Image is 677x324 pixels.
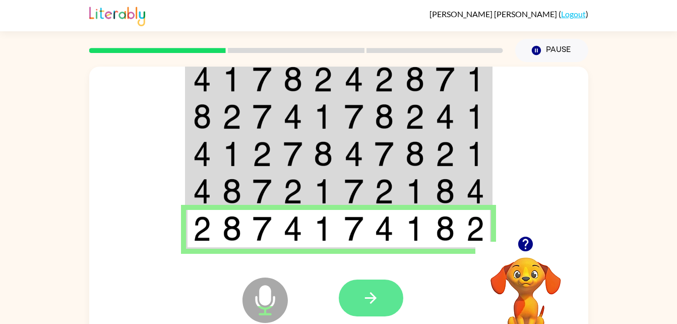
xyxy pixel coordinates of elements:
img: 1 [222,67,241,92]
img: 7 [344,216,363,241]
img: 8 [405,141,424,167]
img: 4 [466,179,484,204]
img: 1 [405,179,424,204]
img: 4 [436,104,455,129]
img: 2 [193,216,211,241]
img: 4 [283,216,302,241]
img: 2 [283,179,302,204]
img: 7 [375,141,394,167]
img: 4 [193,67,211,92]
img: 2 [314,67,333,92]
img: 7 [344,179,363,204]
img: 4 [344,67,363,92]
img: 7 [436,67,455,92]
img: 4 [193,141,211,167]
img: 2 [466,216,484,241]
img: 8 [436,216,455,241]
img: 2 [253,141,272,167]
img: 8 [193,104,211,129]
img: 8 [283,67,302,92]
img: 1 [466,104,484,129]
img: 7 [253,67,272,92]
img: 4 [193,179,211,204]
img: 8 [314,141,333,167]
img: 7 [253,179,272,204]
img: 8 [375,104,394,129]
img: 1 [222,141,241,167]
img: 7 [344,104,363,129]
img: 2 [375,67,394,92]
img: 1 [314,179,333,204]
img: 8 [405,67,424,92]
img: 2 [375,179,394,204]
button: Pause [515,39,588,62]
img: 1 [314,216,333,241]
img: 8 [436,179,455,204]
img: 2 [405,104,424,129]
img: 1 [466,141,484,167]
img: 4 [283,104,302,129]
img: 4 [344,141,363,167]
img: 8 [222,179,241,204]
img: 1 [466,67,484,92]
img: 7 [253,216,272,241]
img: 2 [222,104,241,129]
a: Logout [561,9,586,19]
img: 7 [283,141,302,167]
img: Literably [89,4,145,26]
span: [PERSON_NAME] [PERSON_NAME] [429,9,559,19]
img: 7 [253,104,272,129]
img: 1 [405,216,424,241]
img: 1 [314,104,333,129]
img: 8 [222,216,241,241]
div: ( ) [429,9,588,19]
img: 4 [375,216,394,241]
img: 2 [436,141,455,167]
